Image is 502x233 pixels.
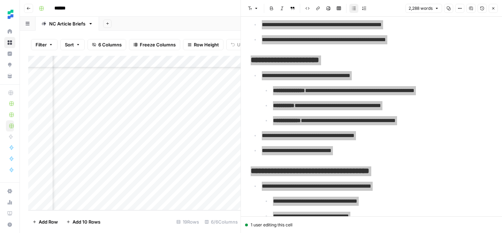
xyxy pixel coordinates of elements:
img: Ten Speed Logo [4,8,17,21]
span: Undo [237,41,249,48]
button: 6 Columns [88,39,126,50]
a: Learning Hub [4,208,15,219]
button: Row Height [183,39,223,50]
span: Filter [36,41,47,48]
button: Add Row [28,216,62,227]
a: Insights [4,48,15,59]
a: Your Data [4,70,15,82]
span: Row Height [194,41,219,48]
button: Filter [31,39,58,50]
span: Sort [65,41,74,48]
button: Undo [226,39,253,50]
div: 1 user editing this cell [245,222,498,228]
div: 6/6 Columns [202,216,241,227]
div: 19 Rows [174,216,202,227]
span: Add Row [39,218,58,225]
a: NC Article Briefs [36,17,99,31]
a: Browse [4,37,15,48]
span: Add 10 Rows [73,218,100,225]
a: Home [4,26,15,37]
button: 2,288 words [405,4,442,13]
button: Help + Support [4,219,15,230]
a: Opportunities [4,59,15,70]
div: NC Article Briefs [49,20,85,27]
a: Usage [4,197,15,208]
a: Settings [4,186,15,197]
span: 6 Columns [98,41,122,48]
button: Add 10 Rows [62,216,105,227]
button: Freeze Columns [129,39,180,50]
button: Workspace: Ten Speed [4,6,15,23]
span: Freeze Columns [140,41,176,48]
button: Sort [60,39,85,50]
span: 2,288 words [409,5,433,12]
